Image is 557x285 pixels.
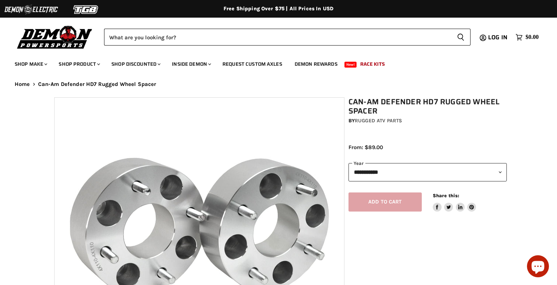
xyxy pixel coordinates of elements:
[53,57,104,72] a: Shop Product
[451,29,471,46] button: Search
[9,57,52,72] a: Shop Make
[9,54,537,72] ul: Main menu
[433,193,459,198] span: Share this:
[355,118,402,124] a: Rugged ATV Parts
[104,29,471,46] form: Product
[348,97,507,116] h1: Can-Am Defender HD7 Rugged Wheel Spacer
[485,34,512,41] a: Log in
[525,34,539,41] span: $0.00
[433,192,476,212] aside: Share this:
[15,81,30,87] a: Home
[15,24,95,50] img: Demon Powersports
[348,144,383,151] span: From: $89.00
[59,3,114,17] img: TGB Logo 2
[166,57,215,72] a: Inside Demon
[4,3,59,17] img: Demon Electric Logo 2
[217,57,288,72] a: Request Custom Axles
[344,62,357,68] span: New!
[104,29,451,46] input: Search
[355,57,390,72] a: Race Kits
[38,81,156,87] span: Can-Am Defender HD7 Rugged Wheel Spacer
[348,117,507,125] div: by
[289,57,343,72] a: Demon Rewards
[512,32,542,43] a: $0.00
[348,163,507,181] select: year
[525,255,551,279] inbox-online-store-chat: Shopify online store chat
[106,57,165,72] a: Shop Discounted
[488,33,508,42] span: Log in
